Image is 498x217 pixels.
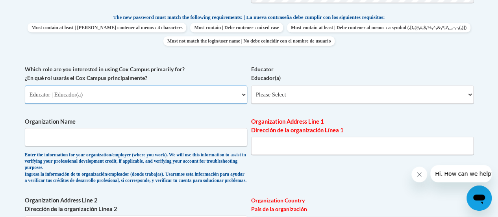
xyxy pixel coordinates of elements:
[25,65,247,82] label: Which role are you interested in using Cox Campus primarily for? ¿En qué rol usarás el Cox Campus...
[163,36,335,46] span: Must not match the login/user name | No debe coincidir con el nombre de usuario
[25,128,247,146] input: Metadata input
[411,167,427,182] iframe: Close message
[287,23,470,32] span: Must contain at least | Debe contener al menos : a symbol (.[!,@,#,$,%,^,&,*,?,_,~,-,(,)])
[25,152,247,184] div: Enter the information for your organization/employer (where you work). We will use this informati...
[251,65,474,82] label: Educator Educador(a)
[190,23,283,32] span: Must contain | Debe contener : mixed case
[25,117,247,126] label: Organization Name
[113,14,385,21] span: The new password must match the following requirements: | La nueva contraseña debe cumplir con lo...
[251,137,474,155] input: Metadata input
[5,6,64,12] span: Hi. How can we help?
[430,165,492,182] iframe: Message from company
[251,117,474,135] label: Organization Address Line 1 Dirección de la organización Línea 1
[251,196,474,213] label: Organization Country País de la organización
[28,23,186,32] span: Must contain at least | [PERSON_NAME] contener al menos : 4 characters
[467,185,492,211] iframe: Button to launch messaging window
[25,196,247,213] label: Organization Address Line 2 Dirección de la organización Línea 2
